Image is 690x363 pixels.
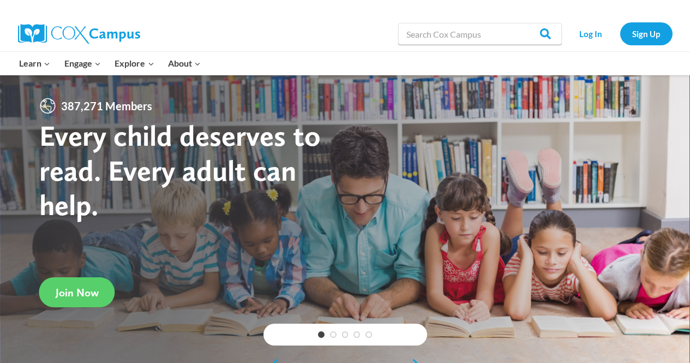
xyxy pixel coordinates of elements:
img: Cox Campus [18,24,140,44]
a: 5 [365,331,372,338]
input: Search Cox Campus [398,23,562,45]
a: 1 [318,331,325,338]
span: Join Now [56,286,99,299]
span: About [168,56,201,70]
a: 3 [342,331,349,338]
span: Explore [115,56,154,70]
a: Log In [567,22,615,45]
a: 4 [353,331,360,338]
nav: Secondary Navigation [567,22,673,45]
a: Join Now [39,277,115,307]
span: Engage [64,56,101,70]
a: 2 [330,331,337,338]
nav: Primary Navigation [13,52,208,75]
a: Sign Up [620,22,673,45]
strong: Every child deserves to read. Every adult can help. [39,118,321,222]
span: Learn [19,56,50,70]
span: 387,271 Members [57,97,157,115]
